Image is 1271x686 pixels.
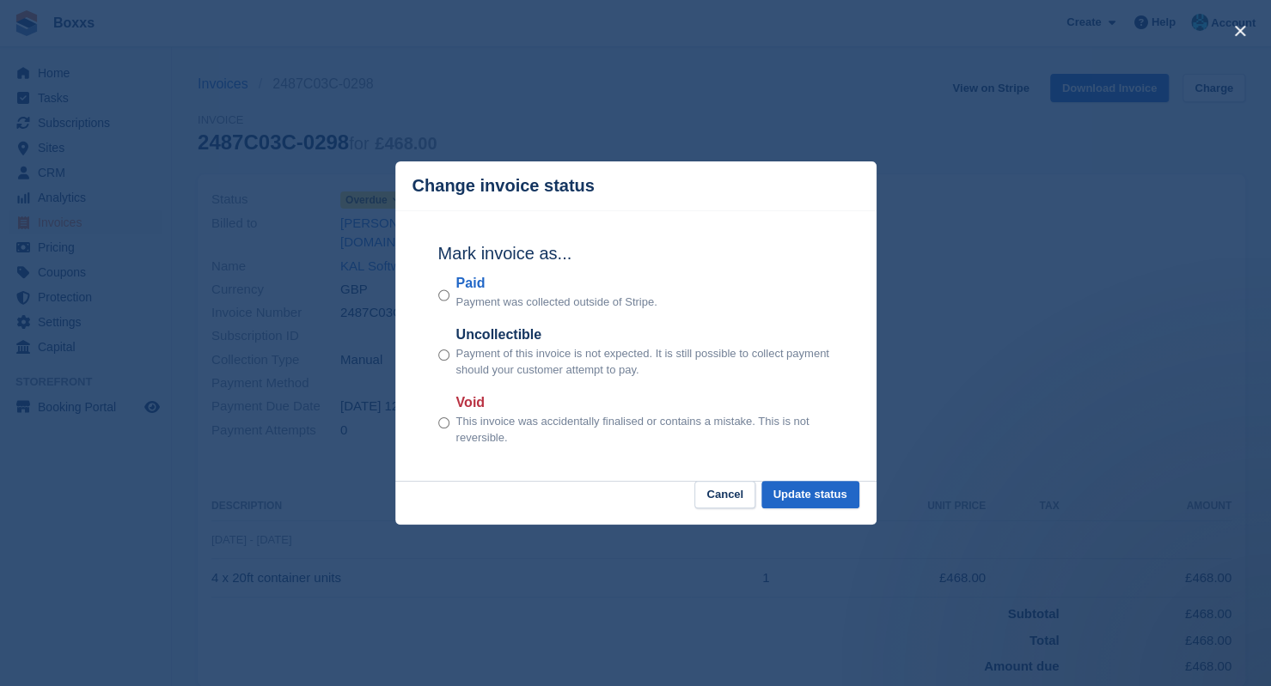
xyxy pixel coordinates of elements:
button: close [1226,17,1254,45]
label: Paid [456,273,657,294]
button: Cancel [694,481,755,509]
label: Void [456,392,834,413]
p: Payment was collected outside of Stripe. [456,294,657,311]
button: Update status [761,481,859,509]
p: Payment of this invoice is not expected. It is still possible to collect payment should your cust... [456,345,834,379]
h2: Mark invoice as... [438,240,834,266]
p: Change invoice status [412,176,595,196]
label: Uncollectible [456,325,834,345]
p: This invoice was accidentally finalised or contains a mistake. This is not reversible. [456,413,834,446]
